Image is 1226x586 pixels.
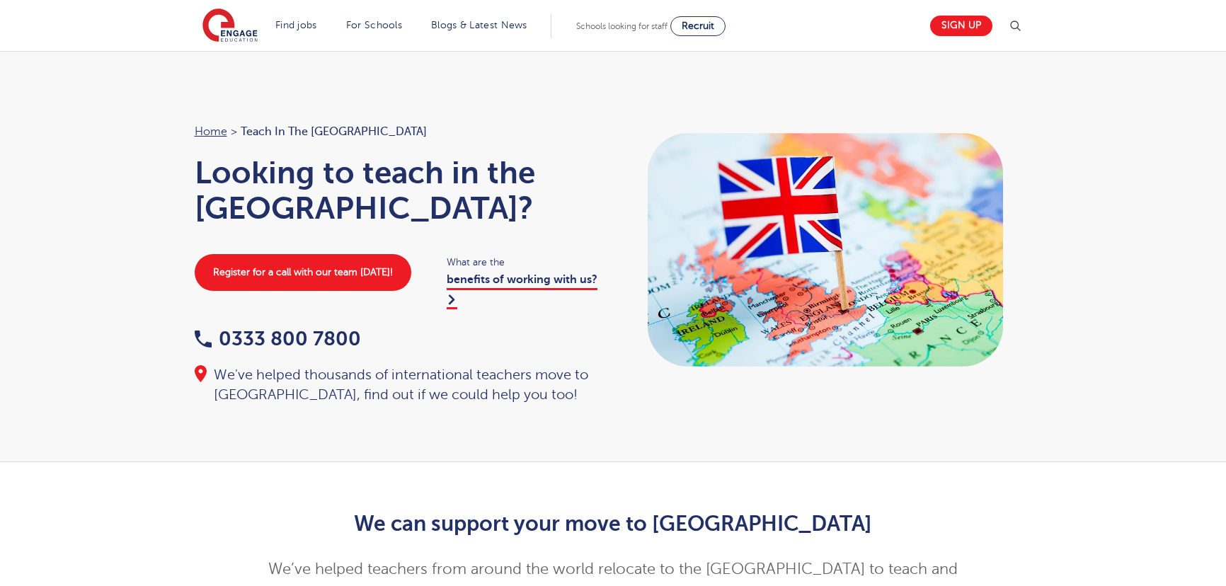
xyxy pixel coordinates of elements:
div: We've helped thousands of international teachers move to [GEOGRAPHIC_DATA], find out if we could ... [195,365,600,405]
img: Engage Education [202,8,258,44]
a: Blogs & Latest News [431,20,527,30]
a: Sign up [930,16,992,36]
nav: breadcrumb [195,122,600,141]
span: Recruit [682,21,714,31]
a: Find jobs [275,20,317,30]
span: Teach in the [GEOGRAPHIC_DATA] [241,122,427,141]
a: For Schools [346,20,402,30]
a: Recruit [670,16,726,36]
a: Home [195,125,227,138]
a: Register for a call with our team [DATE]! [195,254,411,291]
span: What are the [447,254,599,270]
span: Schools looking for staff [576,21,668,31]
a: 0333 800 7800 [195,328,361,350]
h1: Looking to teach in the [GEOGRAPHIC_DATA]? [195,155,600,226]
span: > [231,125,237,138]
a: benefits of working with us? [447,273,597,309]
h2: We can support your move to [GEOGRAPHIC_DATA] [266,512,961,536]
